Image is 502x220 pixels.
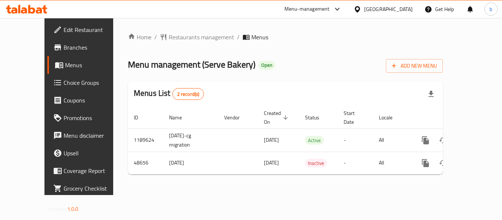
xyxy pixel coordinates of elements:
[422,85,440,103] div: Export file
[47,162,128,180] a: Coverage Report
[163,129,218,152] td: [DATE]-cg migration
[344,109,364,126] span: Start Date
[386,59,443,73] button: Add New Menu
[47,109,128,127] a: Promotions
[64,78,122,87] span: Choice Groups
[258,62,275,68] span: Open
[64,96,122,105] span: Coupons
[48,204,66,214] span: Version:
[47,180,128,197] a: Grocery Checklist
[264,135,279,145] span: [DATE]
[258,61,275,70] div: Open
[154,33,157,42] li: /
[134,113,148,122] span: ID
[373,129,411,152] td: All
[64,166,122,175] span: Coverage Report
[434,154,452,172] button: Change Status
[128,33,443,42] nav: breadcrumb
[128,33,151,42] a: Home
[305,113,329,122] span: Status
[224,113,249,122] span: Vendor
[338,152,373,174] td: -
[373,152,411,174] td: All
[134,88,204,100] h2: Menus List
[305,136,324,145] span: Active
[264,158,279,167] span: [DATE]
[237,33,240,42] li: /
[379,113,402,122] span: Locale
[172,88,204,100] div: Total records count
[490,5,492,13] span: b
[173,91,204,98] span: 2 record(s)
[364,5,413,13] div: [GEOGRAPHIC_DATA]
[47,39,128,56] a: Branches
[128,129,163,152] td: 1189624
[64,113,122,122] span: Promotions
[128,107,493,174] table: enhanced table
[169,113,191,122] span: Name
[65,61,122,69] span: Menus
[284,5,330,14] div: Menu-management
[128,56,255,73] span: Menu management ( Serve Bakery )
[47,56,128,74] a: Menus
[411,107,493,129] th: Actions
[338,129,373,152] td: -
[47,21,128,39] a: Edit Restaurant
[47,144,128,162] a: Upsell
[47,127,128,144] a: Menu disclaimer
[264,109,290,126] span: Created On
[417,154,434,172] button: more
[67,204,79,214] span: 1.0.0
[434,131,452,149] button: Change Status
[128,152,163,174] td: 48656
[305,159,327,167] span: Inactive
[392,61,437,71] span: Add New Menu
[417,131,434,149] button: more
[64,131,122,140] span: Menu disclaimer
[160,33,234,42] a: Restaurants management
[47,74,128,91] a: Choice Groups
[169,33,234,42] span: Restaurants management
[64,184,122,193] span: Grocery Checklist
[64,25,122,34] span: Edit Restaurant
[47,91,128,109] a: Coupons
[64,43,122,52] span: Branches
[251,33,268,42] span: Menus
[64,149,122,158] span: Upsell
[163,152,218,174] td: [DATE]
